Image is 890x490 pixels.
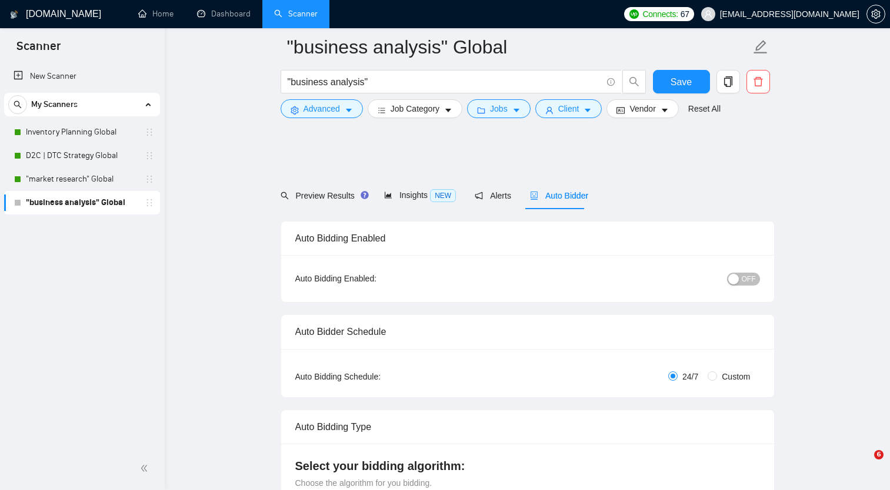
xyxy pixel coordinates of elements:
span: holder [145,151,154,160]
span: search [281,192,289,200]
input: Search Freelance Jobs... [288,75,602,89]
span: caret-down [345,106,353,115]
span: robot [530,192,538,200]
span: holder [145,174,154,184]
span: Vendor [629,102,655,115]
span: holder [145,127,154,137]
span: Save [671,75,692,89]
li: My Scanners [4,93,160,214]
a: Inventory Planning Global [26,120,138,144]
span: caret-down [512,106,521,115]
span: 6 [874,450,884,459]
span: user [545,106,554,115]
a: "market research" Global [26,167,138,191]
span: setting [291,106,299,115]
span: Preview Results [281,191,365,200]
input: Scanner name... [287,32,751,62]
span: Custom [717,370,755,383]
span: folder [477,106,485,115]
button: copy [716,70,740,93]
button: search [622,70,646,93]
span: holder [145,198,154,207]
a: searchScanner [274,9,318,19]
button: folderJobscaret-down [467,99,531,118]
span: Insights [384,190,456,200]
a: D2C | DTC Strategy Global [26,144,138,167]
span: 67 [681,8,689,21]
a: homeHome [138,9,174,19]
div: Auto Bidding Enabled [295,221,760,255]
span: notification [475,192,483,200]
span: 24/7 [678,370,703,383]
span: idcard [616,106,625,115]
span: Auto Bidder [530,191,588,200]
span: search [9,100,26,109]
a: "business analysis" Global [26,191,138,214]
span: search [623,76,645,87]
span: OFF [742,273,756,286]
span: setting [867,9,885,19]
div: Auto Bidding Enabled: [295,272,450,285]
span: Scanner [7,38,70,62]
button: delete [746,70,770,93]
a: Reset All [688,102,721,115]
button: setting [866,5,885,24]
a: dashboardDashboard [197,9,251,19]
button: barsJob Categorycaret-down [368,99,462,118]
img: upwork-logo.png [629,9,639,19]
span: info-circle [607,78,615,86]
span: My Scanners [31,93,78,116]
span: Connects: [642,8,678,21]
span: user [704,10,712,18]
h4: Select your bidding algorithm: [295,458,760,474]
span: caret-down [444,106,452,115]
div: Auto Bidding Schedule: [295,370,450,383]
span: Advanced [304,102,340,115]
button: settingAdvancedcaret-down [281,99,363,118]
span: double-left [140,462,152,474]
span: bars [378,106,386,115]
div: Tooltip anchor [359,190,370,200]
button: Save [653,70,710,93]
span: Jobs [490,102,508,115]
img: logo [10,5,18,24]
iframe: Intercom live chat [850,450,878,478]
a: New Scanner [14,65,151,88]
button: idcardVendorcaret-down [606,99,678,118]
a: setting [866,9,885,19]
div: Auto Bidding Type [295,410,760,444]
span: Job Category [391,102,439,115]
div: Auto Bidder Schedule [295,315,760,348]
span: edit [753,39,768,55]
span: area-chart [384,191,392,199]
button: userClientcaret-down [535,99,602,118]
span: caret-down [661,106,669,115]
span: copy [717,76,739,87]
span: delete [747,76,769,87]
span: NEW [430,189,456,202]
span: Client [558,102,579,115]
li: New Scanner [4,65,160,88]
span: caret-down [584,106,592,115]
span: Alerts [475,191,511,200]
button: search [8,95,27,114]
